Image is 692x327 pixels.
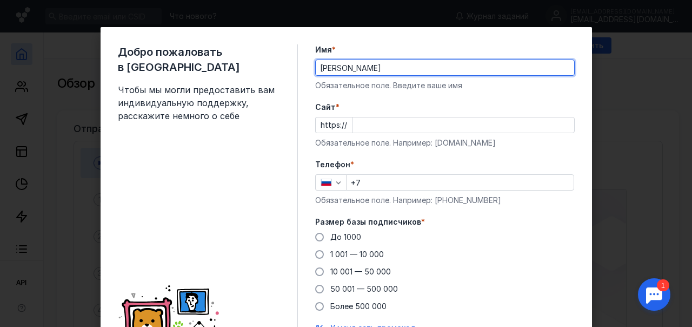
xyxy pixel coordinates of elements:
span: Более 500 000 [330,302,387,311]
div: Обязательное поле. Введите ваше имя [315,80,575,91]
span: 50 001 — 500 000 [330,284,398,293]
div: Обязательное поле. Например: [DOMAIN_NAME] [315,138,575,148]
span: Имя [315,44,332,55]
span: Размер базы подписчиков [315,217,421,227]
span: Cайт [315,102,336,113]
span: Добро пожаловать в [GEOGRAPHIC_DATA] [118,44,280,75]
div: 1 [24,6,37,18]
span: Телефон [315,159,350,170]
div: Обязательное поле. Например: [PHONE_NUMBER] [315,195,575,206]
span: Чтобы мы могли предоставить вам индивидуальную поддержку, расскажите немного о себе [118,83,280,122]
span: 1 001 — 10 000 [330,250,384,259]
span: 10 001 — 50 000 [330,267,391,276]
span: До 1000 [330,232,361,241]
